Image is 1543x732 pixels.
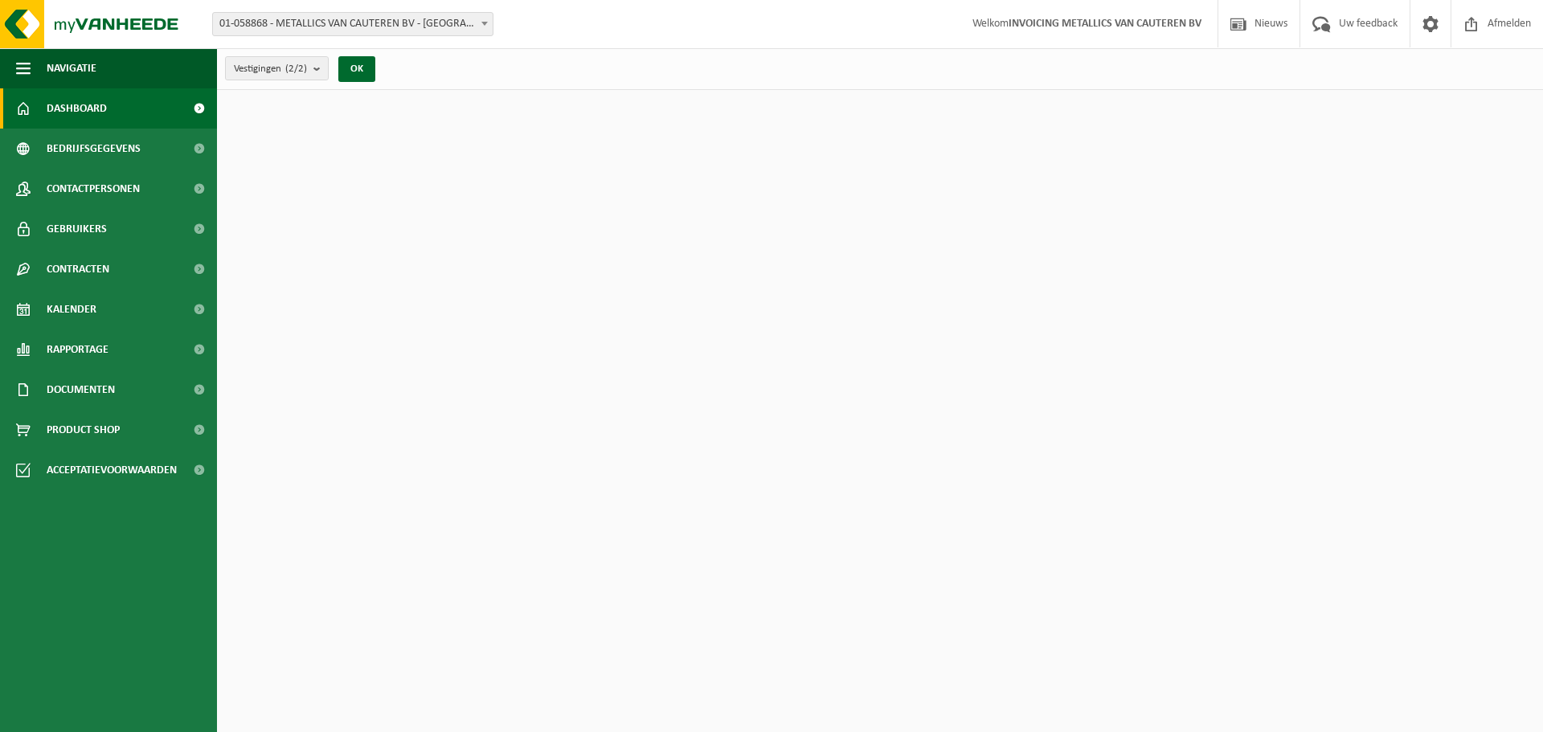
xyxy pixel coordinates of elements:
[225,56,329,80] button: Vestigingen(2/2)
[338,56,375,82] button: OK
[1009,18,1201,30] strong: INVOICING METALLICS VAN CAUTEREN BV
[47,289,96,329] span: Kalender
[47,450,177,490] span: Acceptatievoorwaarden
[213,13,493,35] span: 01-058868 - METALLICS VAN CAUTEREN BV - DENDERMONDE
[47,370,115,410] span: Documenten
[212,12,493,36] span: 01-058868 - METALLICS VAN CAUTEREN BV - DENDERMONDE
[234,57,307,81] span: Vestigingen
[47,169,140,209] span: Contactpersonen
[285,63,307,74] count: (2/2)
[47,129,141,169] span: Bedrijfsgegevens
[47,48,96,88] span: Navigatie
[47,88,107,129] span: Dashboard
[47,329,108,370] span: Rapportage
[47,209,107,249] span: Gebruikers
[47,249,109,289] span: Contracten
[47,410,120,450] span: Product Shop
